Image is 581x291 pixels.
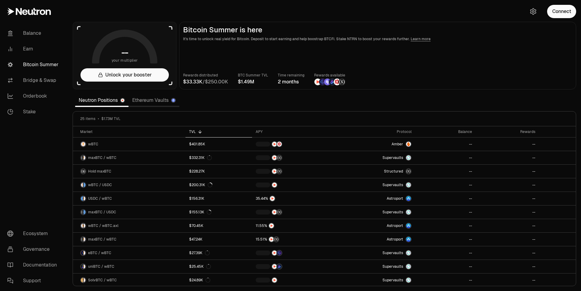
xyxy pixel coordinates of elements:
img: SolvBTC Logo [81,278,83,283]
img: Structured Points [277,155,282,160]
img: wBTC.axl Logo [84,223,86,228]
img: Ethereum Logo [172,99,175,102]
img: USDC Logo [84,210,86,215]
img: USDC Logo [84,183,86,187]
a: -- [476,137,539,151]
button: NTRNStructured Points [256,209,333,215]
div: APY [256,129,333,134]
img: NTRN [272,264,277,269]
a: wBTC LogowBTC.axl LogowBTC / wBTC.axl [73,219,185,232]
a: $332.31K [185,151,252,164]
div: $47.24K [189,237,202,242]
a: NTRNMars Fragments [252,137,336,151]
button: NTRNBedrock Diamonds [256,264,333,270]
img: NTRN [269,237,274,242]
a: NTRN [252,273,336,287]
a: Ethereum Vaults [129,94,179,106]
img: NTRN [272,183,277,187]
span: maxBTC / USDC [88,210,116,215]
img: maxBTC Logo [81,169,86,174]
a: SolvBTC LogowBTC LogoSolvBTC / wBTC [73,273,185,287]
a: Earn [2,41,65,57]
span: maxBTC / wBTC [88,155,117,160]
img: Structured Points [339,79,345,85]
button: NTRN [256,182,333,188]
a: SupervaultsSupervaults [336,178,415,192]
span: Supervaults [382,264,403,269]
a: $25.45K [185,260,252,273]
a: SupervaultsSupervaults [336,205,415,219]
a: Bridge & Swap [2,73,65,88]
img: Bedrock Diamonds [329,79,336,85]
a: maxBTC LogowBTC LogomaxBTC / wBTC [73,151,185,164]
h2: Bitcoin Summer is here [183,26,572,34]
button: NTRNStructured Points [256,236,333,242]
div: Protocol [340,129,412,134]
img: Mars Fragments [334,79,340,85]
button: Connect [547,5,576,18]
img: EtherFi Points [319,79,326,85]
a: USDC LogowBTC LogoUSDC / wBTC [73,192,185,205]
a: wBTC LogoUSDC LogowBTC / USDC [73,178,185,192]
a: maxBTC LogoUSDC LogomaxBTC / USDC [73,205,185,219]
a: -- [476,205,539,219]
a: SupervaultsSupervaults [336,151,415,164]
img: maxBTC Logo [81,210,83,215]
img: Amber [406,142,411,147]
img: NTRN [272,210,277,215]
a: Ecosystem [2,226,65,241]
a: -- [415,233,476,246]
img: Mars Fragments [277,142,282,147]
button: NTRN [256,277,333,283]
div: $155.13K [189,210,212,215]
a: Orderbook [2,88,65,104]
a: Support [2,273,65,289]
div: $228.27K [189,169,205,174]
img: Structured Points [274,237,279,242]
img: wBTC Logo [84,155,86,160]
div: $332.31K [189,155,212,160]
span: wBTC [88,142,98,147]
span: Supervaults [382,278,403,283]
a: NTRNBedrock Diamonds [252,260,336,273]
span: Supervaults [382,251,403,255]
p: It's time to unlock real yield for Bitcoin. Deposit to start earning and help boostrap BTCFi. Sta... [183,36,572,42]
div: $27.39K [189,251,210,255]
button: NTRNStructured Points [256,155,333,161]
a: -- [415,219,476,232]
img: NTRN [269,223,274,228]
a: -- [476,233,539,246]
span: Supervaults [382,183,403,187]
a: -- [476,219,539,232]
img: wBTC Logo [84,237,86,242]
img: maxBTC Logo [81,155,83,160]
img: NTRN [272,278,277,283]
img: Supervaults [406,183,411,187]
span: Hold maxBTC [88,169,111,174]
a: SupervaultsSupervaults [336,246,415,260]
img: Structured Points [277,210,282,215]
img: Bedrock Diamonds [277,264,282,269]
div: / [183,78,228,86]
a: Governance [2,241,65,257]
img: Supervaults [406,278,411,283]
span: Supervaults [382,210,403,215]
img: wBTC Logo [84,196,86,201]
a: -- [415,246,476,260]
button: Unlock your booster [80,68,169,82]
img: wBTC Logo [81,223,83,228]
a: -- [415,192,476,205]
a: maxBTC LogoHold maxBTC [73,165,185,178]
a: Balance [2,25,65,41]
img: Structured Points [277,169,282,174]
a: Documentation [2,257,65,273]
img: maxBTC [406,169,411,174]
img: wBTC Logo [84,264,86,269]
a: -- [476,178,539,192]
div: $401.85K [189,142,205,147]
img: NTRN [272,251,277,255]
a: $155.13K [185,205,252,219]
a: SupervaultsSupervaults [336,260,415,273]
a: Astroport [336,192,415,205]
a: -- [476,165,539,178]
